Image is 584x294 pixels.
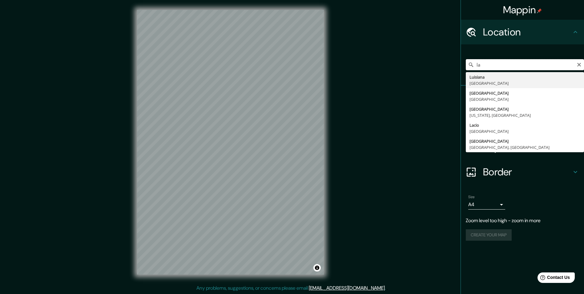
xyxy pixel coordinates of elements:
div: Location [461,20,584,44]
button: Clear [577,61,582,67]
div: Lacio [469,122,580,128]
div: Pins [461,86,584,110]
iframe: Help widget launcher [529,270,577,287]
div: [GEOGRAPHIC_DATA] [469,138,580,144]
canvas: Map [137,10,324,275]
div: [GEOGRAPHIC_DATA] [469,106,580,112]
p: Any problems, suggestions, or concerns please email . [196,284,386,292]
h4: Mappin [503,4,542,16]
div: Style [461,110,584,135]
div: Layout [461,135,584,160]
div: . [386,284,387,292]
p: Zoom level too high - zoom in more [466,217,579,224]
label: Size [468,194,475,200]
button: Toggle attribution [313,264,321,272]
div: [GEOGRAPHIC_DATA] [469,96,580,102]
div: [GEOGRAPHIC_DATA] [469,90,580,96]
div: [GEOGRAPHIC_DATA] [469,80,580,86]
h4: Layout [483,141,572,153]
img: pin-icon.png [537,8,542,13]
div: [GEOGRAPHIC_DATA] [469,128,580,134]
div: A4 [468,200,505,210]
div: [US_STATE], [GEOGRAPHIC_DATA] [469,112,580,118]
div: Luisiana [469,74,580,80]
h4: Location [483,26,572,38]
div: . [387,284,388,292]
div: [GEOGRAPHIC_DATA], [GEOGRAPHIC_DATA] [469,144,580,150]
input: Pick your city or area [466,59,584,70]
a: [EMAIL_ADDRESS][DOMAIN_NAME] [309,285,385,291]
h4: Border [483,166,572,178]
div: Border [461,160,584,184]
